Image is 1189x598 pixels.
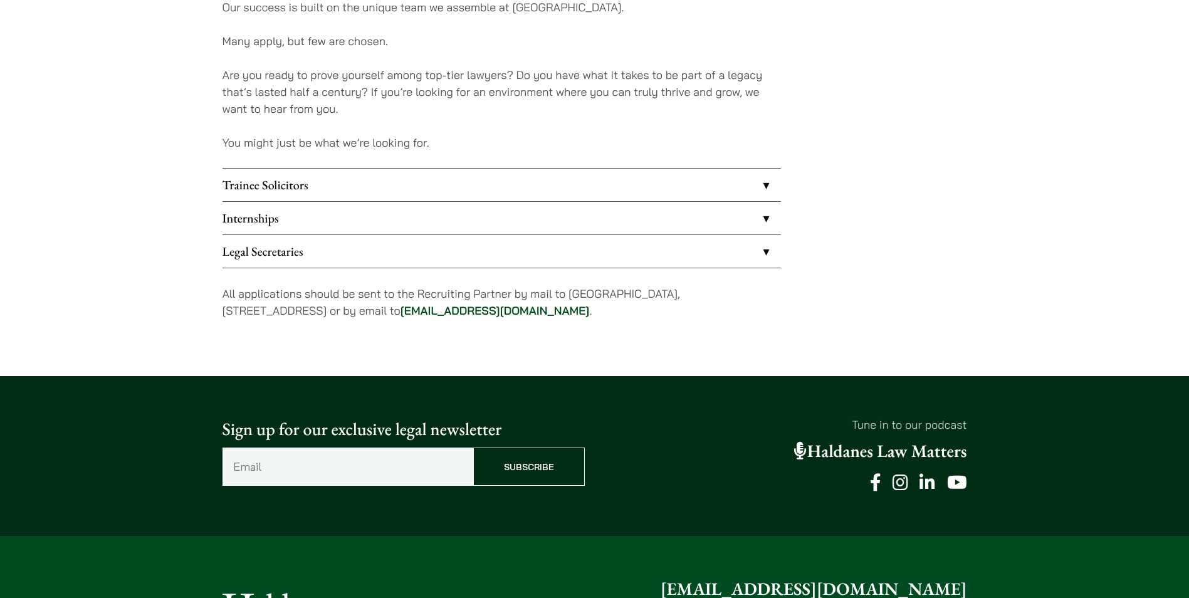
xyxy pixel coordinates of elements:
[223,448,473,486] input: Email
[223,134,781,151] p: You might just be what we’re looking for.
[223,66,781,117] p: Are you ready to prove yourself among top-tier lawyers? Do you have what it takes to be part of a...
[794,440,967,463] a: Haldanes Law Matters
[223,416,585,443] p: Sign up for our exclusive legal newsletter
[223,235,781,268] a: Legal Secretaries
[401,303,590,318] a: [EMAIL_ADDRESS][DOMAIN_NAME]
[223,169,781,201] a: Trainee Solicitors
[223,285,781,319] p: All applications should be sent to the Recruiting Partner by mail to [GEOGRAPHIC_DATA], [STREET_A...
[473,448,585,486] input: Subscribe
[223,202,781,234] a: Internships
[223,33,781,50] p: Many apply, but few are chosen.
[605,416,967,433] p: Tune in to our podcast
